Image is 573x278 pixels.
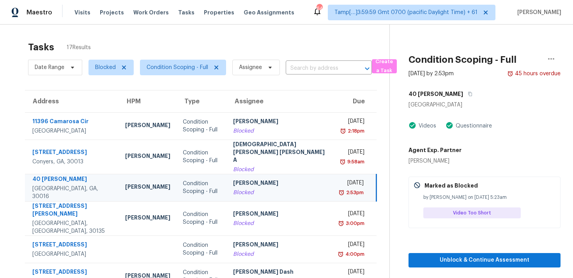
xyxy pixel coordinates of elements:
[204,9,234,16] span: Properties
[183,211,221,226] div: Condition Scoping - Full
[233,179,329,189] div: [PERSON_NAME]
[338,250,344,258] img: Overdue Alarm Icon
[453,209,494,217] span: Video Too Short
[286,62,350,74] input: Search by address
[233,166,329,174] div: Blocked
[32,220,113,235] div: [GEOGRAPHIC_DATA], [GEOGRAPHIC_DATA], 30135
[453,122,492,130] div: Questionnaire
[147,64,208,71] span: Condition Scoping - Full
[362,63,373,74] button: Open
[507,70,513,78] img: Overdue Alarm Icon
[227,90,335,112] th: Assignee
[340,158,346,166] img: Overdue Alarm Icon
[233,210,329,220] div: [PERSON_NAME]
[133,9,169,16] span: Work Orders
[125,214,170,223] div: [PERSON_NAME]
[341,268,364,278] div: [DATE]
[372,59,397,73] button: Create a Task
[233,140,329,166] div: [DEMOGRAPHIC_DATA][PERSON_NAME] [PERSON_NAME] A
[32,148,113,158] div: [STREET_ADDRESS]
[233,250,329,258] div: Blocked
[341,148,364,158] div: [DATE]
[340,127,346,135] img: Overdue Alarm Icon
[32,185,113,200] div: [GEOGRAPHIC_DATA], GA, 30016
[334,9,477,16] span: Tamp[…]3:59:59 Gmt 0700 (pacific Daylight Time) + 61
[341,241,364,250] div: [DATE]
[376,57,393,75] span: Create a Task
[32,250,113,258] div: [GEOGRAPHIC_DATA]
[409,90,463,98] h5: 40 [PERSON_NAME]
[32,241,113,250] div: [STREET_ADDRESS]
[28,43,54,51] h2: Tasks
[178,10,195,15] span: Tasks
[74,9,90,16] span: Visits
[409,101,561,109] div: [GEOGRAPHIC_DATA]
[233,117,329,127] div: [PERSON_NAME]
[446,121,453,129] img: Artifact Present Icon
[239,64,262,71] span: Assignee
[32,127,113,135] div: [GEOGRAPHIC_DATA]
[338,189,345,197] img: Overdue Alarm Icon
[125,183,170,193] div: [PERSON_NAME]
[335,90,376,112] th: Due
[119,90,177,112] th: HPM
[409,121,416,129] img: Artifact Present Icon
[244,9,294,16] span: Geo Assignments
[67,44,91,51] span: 17 Results
[183,180,221,195] div: Condition Scoping - Full
[177,90,227,112] th: Type
[463,87,474,101] button: Copy Address
[100,9,124,16] span: Projects
[183,149,221,165] div: Condition Scoping - Full
[409,56,516,64] h2: Condition Scoping - Full
[32,175,113,185] div: 40 [PERSON_NAME]
[345,189,364,197] div: 2:53pm
[27,9,52,16] span: Maestro
[233,241,329,250] div: [PERSON_NAME]
[32,158,113,166] div: Conyers, GA, 30013
[233,220,329,227] div: Blocked
[346,127,364,135] div: 2:18pm
[409,157,462,165] div: [PERSON_NAME]
[25,90,119,112] th: Address
[233,268,329,278] div: [PERSON_NAME] Dash
[344,220,364,227] div: 3:00pm
[95,64,116,71] span: Blocked
[183,241,221,257] div: Condition Scoping - Full
[233,189,329,197] div: Blocked
[416,122,436,130] div: Videos
[35,64,64,71] span: Date Range
[409,253,561,267] button: Unblock & Continue Assessment
[423,193,555,201] div: by [PERSON_NAME] on [DATE] 5:23am
[344,250,364,258] div: 4:00pm
[341,117,364,127] div: [DATE]
[233,127,329,135] div: Blocked
[341,210,364,220] div: [DATE]
[125,121,170,131] div: [PERSON_NAME]
[424,182,478,189] p: Marked as Blocked
[346,158,364,166] div: 9:58am
[409,146,462,154] h5: Agent Exp. Partner
[415,255,554,265] span: Unblock & Continue Assessment
[409,70,454,78] div: [DATE] by 2:53pm
[183,118,221,134] div: Condition Scoping - Full
[32,268,113,278] div: [STREET_ADDRESS]
[341,179,364,189] div: [DATE]
[513,70,561,78] div: 45 hours overdue
[414,182,421,189] img: Gray Cancel Icon
[32,202,113,220] div: [STREET_ADDRESS][PERSON_NAME]
[317,5,322,12] div: 641
[125,152,170,162] div: [PERSON_NAME]
[514,9,561,16] span: [PERSON_NAME]
[338,220,344,227] img: Overdue Alarm Icon
[32,117,113,127] div: 11396 Camarosa Cir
